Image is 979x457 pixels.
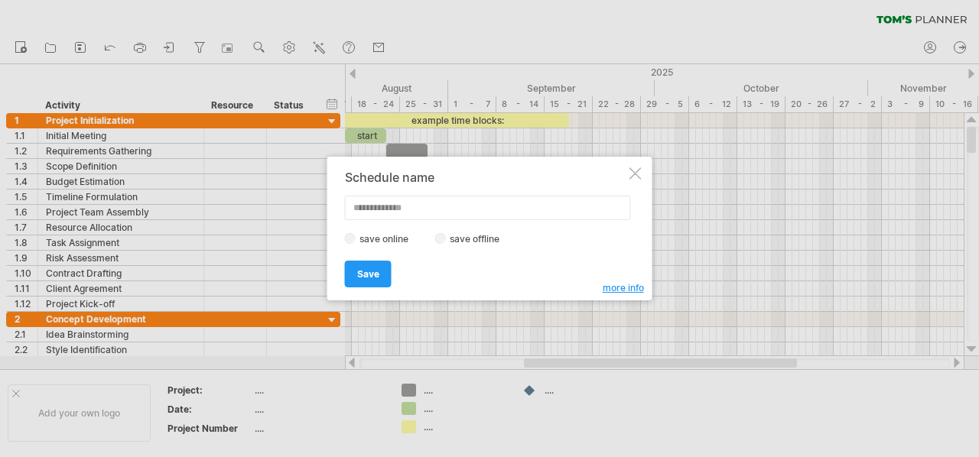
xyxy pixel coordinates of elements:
span: Save [357,268,379,280]
a: Save [345,261,392,287]
label: save offline [446,233,512,245]
span: more info [603,282,644,293]
label: save online [356,233,421,245]
div: Schedule name [345,170,626,184]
